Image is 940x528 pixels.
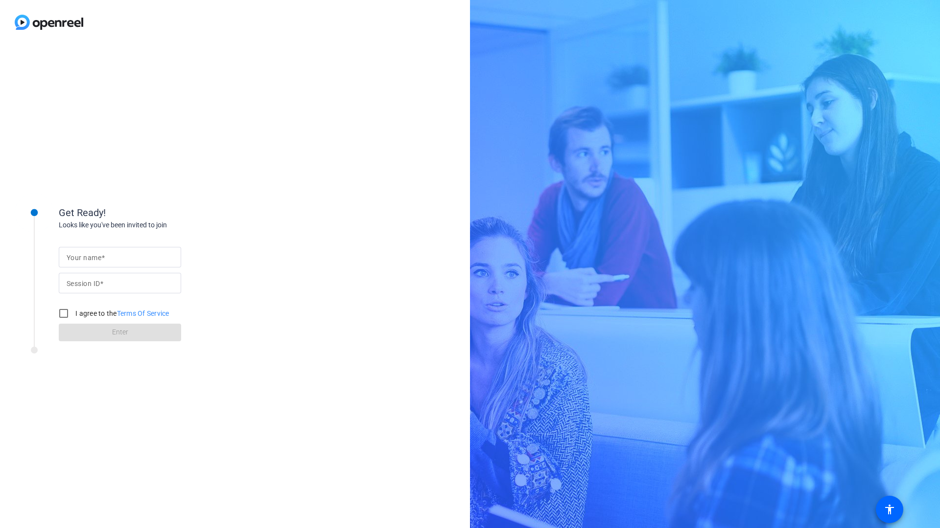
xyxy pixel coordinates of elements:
mat-label: Your name [67,254,101,262]
div: Get Ready! [59,205,255,220]
a: Terms Of Service [117,309,169,317]
mat-icon: accessibility [884,504,895,515]
label: I agree to the [73,308,169,318]
div: Looks like you've been invited to join [59,220,255,230]
mat-label: Session ID [67,280,100,287]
